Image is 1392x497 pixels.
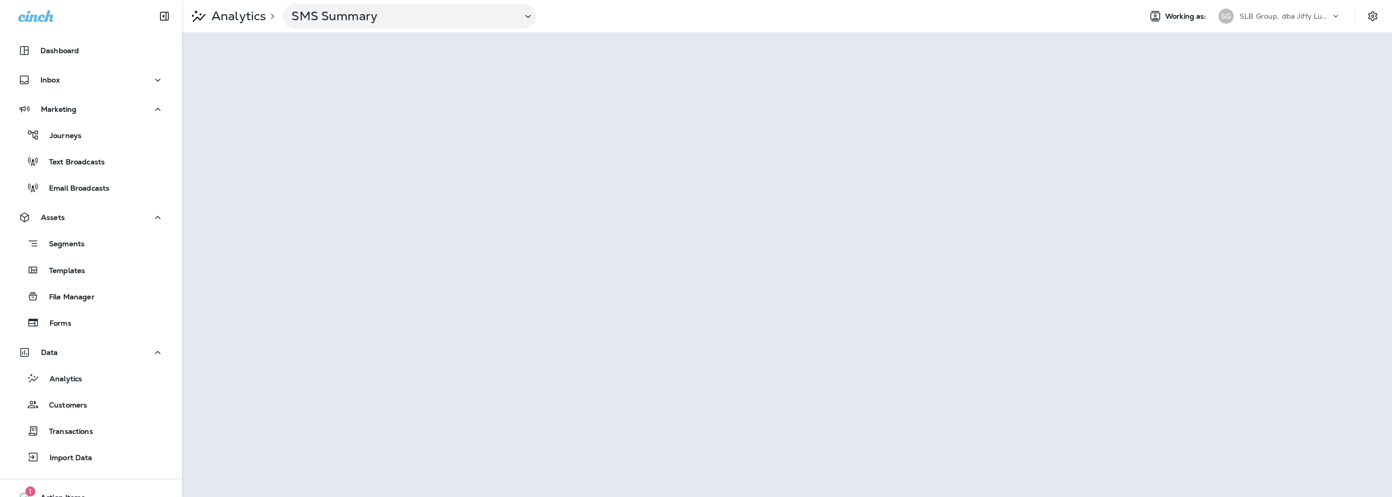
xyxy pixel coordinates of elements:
[39,266,85,276] p: Templates
[10,124,172,146] button: Journeys
[41,348,58,356] p: Data
[10,420,172,441] button: Transactions
[1219,9,1234,24] div: SG
[39,184,109,194] p: Email Broadcasts
[39,293,95,302] p: File Manager
[10,446,172,468] button: Import Data
[41,213,65,221] p: Assets
[40,47,79,55] p: Dashboard
[25,486,35,496] span: 1
[10,207,172,228] button: Assets
[10,70,172,90] button: Inbox
[39,427,93,437] p: Transactions
[10,177,172,198] button: Email Broadcasts
[10,312,172,333] button: Forms
[291,9,514,24] p: SMS Summary
[10,286,172,307] button: File Manager
[39,240,84,250] p: Segments
[40,76,60,84] p: Inbox
[1165,12,1208,21] span: Working as:
[39,401,87,411] p: Customers
[1364,7,1382,25] button: Settings
[39,375,82,384] p: Analytics
[10,368,172,389] button: Analytics
[1240,12,1331,20] p: SLB Group, dba Jiffy Lube
[10,342,172,363] button: Data
[39,158,105,167] p: Text Broadcasts
[207,9,266,24] p: Analytics
[41,105,76,113] p: Marketing
[39,319,71,329] p: Forms
[266,12,275,20] p: >
[150,6,179,26] button: Collapse Sidebar
[39,454,93,463] p: Import Data
[10,40,172,61] button: Dashboard
[10,259,172,281] button: Templates
[10,233,172,254] button: Segments
[10,99,172,119] button: Marketing
[39,131,81,141] p: Journeys
[10,151,172,172] button: Text Broadcasts
[10,394,172,415] button: Customers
